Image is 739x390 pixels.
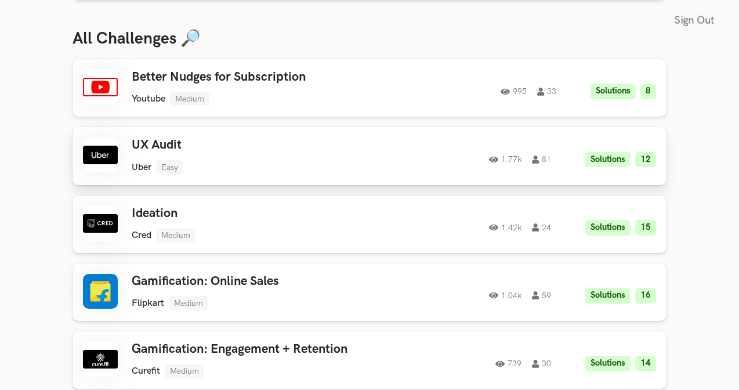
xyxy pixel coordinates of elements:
[73,196,666,253] a: IdeationCredMedium1.42k24Solutions15
[489,291,521,299] span: 1.04k
[132,298,164,309] li: Flipkart
[537,88,556,96] span: 33
[640,84,656,99] li: 8
[501,88,527,96] span: 995
[635,288,656,304] li: 16
[635,220,656,236] li: 15
[132,342,387,357] h3: Gamification: Engagement + Retention
[73,263,666,321] a: Gamification: Online SalesFlipkartMedium1.04k59Solutions16
[532,156,551,164] span: 81
[73,331,666,389] a: Gamification: Engagement + RetentionCurefitMedium73930Solutions14
[585,220,631,236] li: Solutions
[73,29,666,49] h3: All Challenges 🔎
[591,84,636,99] li: Solutions
[132,70,387,85] h3: Better Nudges for Subscription
[132,162,151,173] li: Uber
[132,366,160,377] li: Curefit
[585,356,631,371] li: Solutions
[675,7,720,33] a: Sign Out
[169,296,208,310] li: Medium
[532,360,551,368] span: 30
[132,138,387,153] h3: UX Audit
[635,152,656,168] li: 12
[532,291,551,299] span: 59
[489,223,521,232] span: 1.42k
[585,152,631,168] li: Solutions
[156,160,183,175] li: Easy
[132,230,151,241] li: Cred
[495,360,521,368] span: 739
[73,127,666,185] a: UX AuditUberEasy1.77k81Solutions12
[165,364,204,378] li: Medium
[132,274,387,289] h3: Gamification: Online Sales
[170,92,209,106] li: Medium
[132,93,165,104] li: Youtube
[489,156,521,164] span: 1.77k
[156,228,195,243] li: Medium
[132,206,387,221] h3: Ideation
[635,356,656,371] li: 14
[532,223,551,232] span: 24
[585,288,631,304] li: Solutions
[73,59,666,117] a: Better Nudges for SubscriptionYoutubeMedium99533Solutions8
